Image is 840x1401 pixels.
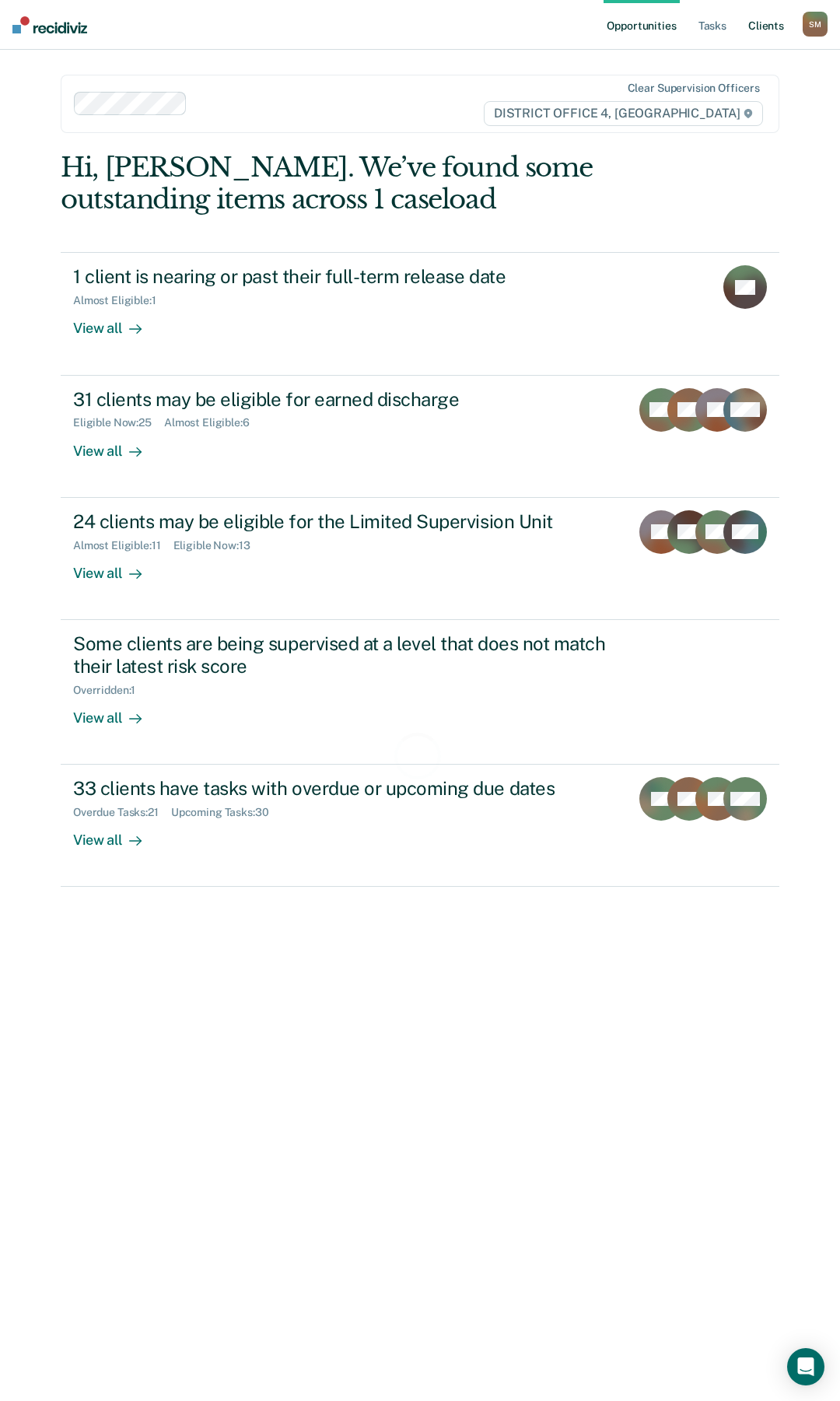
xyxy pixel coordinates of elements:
div: Loading data... [383,787,457,800]
div: Open Intercom Messenger [787,1348,824,1385]
span: DISTRICT OFFICE 4, [GEOGRAPHIC_DATA] [484,101,763,126]
div: Clear supervision officers [628,82,760,95]
div: S M [803,12,828,37]
img: Recidiviz [12,16,87,33]
button: SM [803,12,828,37]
